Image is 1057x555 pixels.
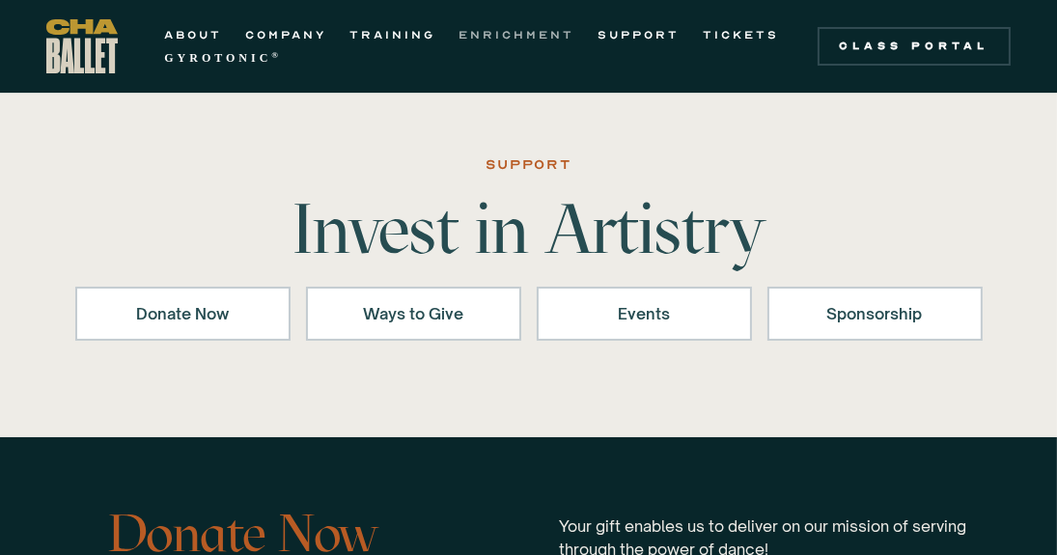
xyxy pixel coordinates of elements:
[818,27,1011,66] a: Class Portal
[703,23,779,46] a: TICKETS
[331,302,496,325] div: Ways to Give
[306,287,521,341] a: Ways to Give
[598,23,680,46] a: SUPPORT
[562,302,727,325] div: Events
[349,23,435,46] a: TRAINING
[164,51,271,65] strong: GYROTONIC
[245,23,326,46] a: COMPANY
[486,153,571,177] div: SUPPORT
[829,39,999,54] div: Class Portal
[46,19,118,73] a: home
[164,46,282,69] a: GYROTONIC®
[271,50,282,60] sup: ®
[75,287,291,341] a: Donate Now
[228,194,830,264] h1: Invest in Artistry
[164,23,222,46] a: ABOUT
[459,23,574,46] a: ENRICHMENT
[767,287,983,341] a: Sponsorship
[537,287,752,341] a: Events
[100,302,265,325] div: Donate Now
[793,302,958,325] div: Sponsorship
